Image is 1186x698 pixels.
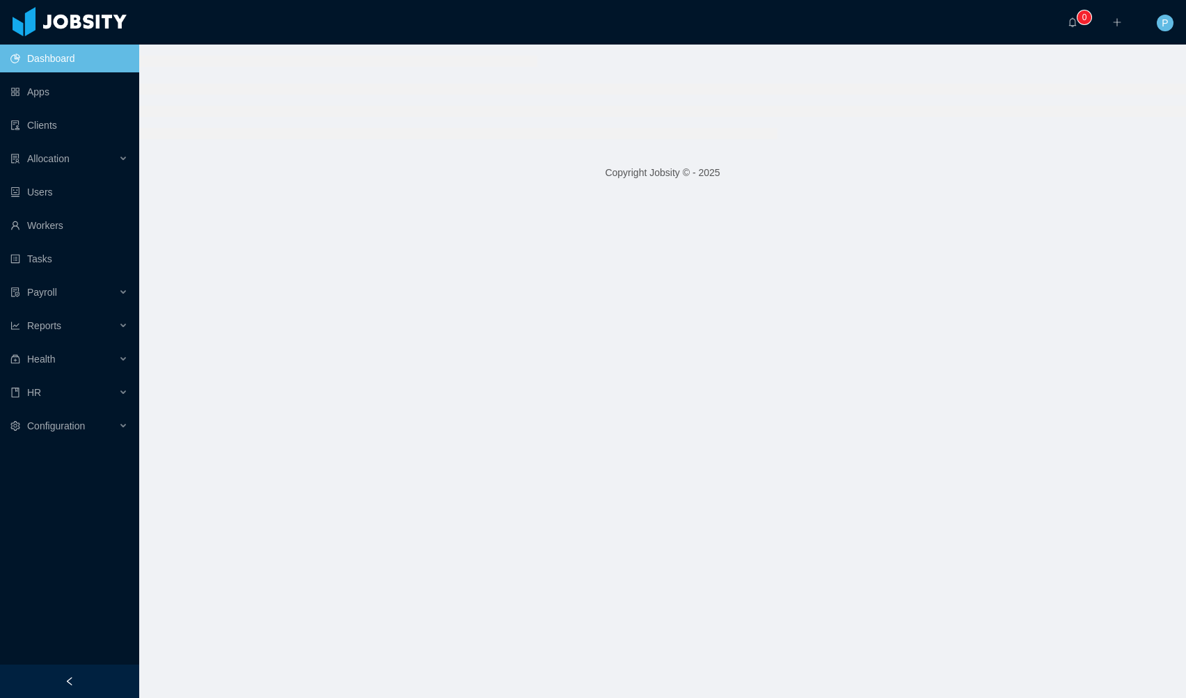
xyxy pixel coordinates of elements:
[10,212,128,239] a: icon: userWorkers
[10,321,20,331] i: icon: line-chart
[10,245,128,273] a: icon: profileTasks
[10,78,128,106] a: icon: appstoreApps
[27,320,61,331] span: Reports
[10,388,20,397] i: icon: book
[10,178,128,206] a: icon: robotUsers
[10,421,20,431] i: icon: setting
[1077,10,1091,24] sup: 0
[1162,15,1168,31] span: P
[27,354,55,365] span: Health
[27,287,57,298] span: Payroll
[27,420,85,431] span: Configuration
[10,154,20,164] i: icon: solution
[1068,17,1077,27] i: icon: bell
[10,45,128,72] a: icon: pie-chartDashboard
[139,149,1186,197] footer: Copyright Jobsity © - 2025
[27,153,70,164] span: Allocation
[10,287,20,297] i: icon: file-protect
[10,354,20,364] i: icon: medicine-box
[10,111,128,139] a: icon: auditClients
[27,387,41,398] span: HR
[1112,17,1122,27] i: icon: plus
